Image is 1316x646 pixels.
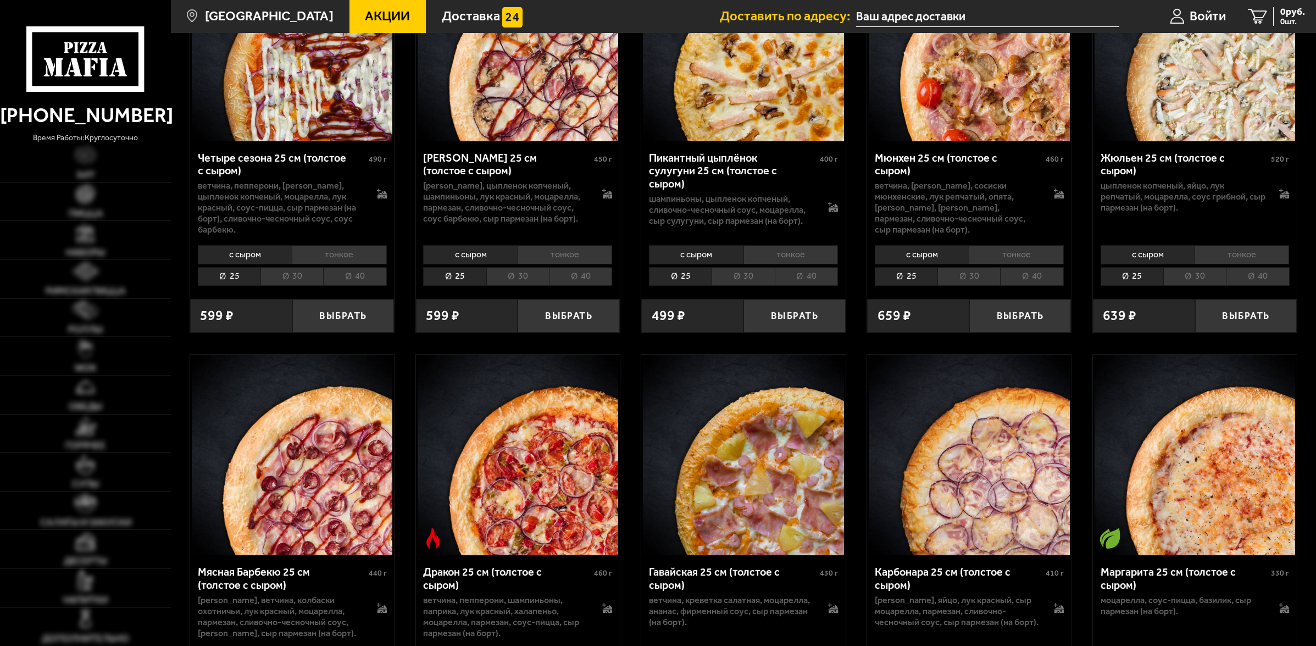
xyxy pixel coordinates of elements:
[416,355,620,555] a: Острое блюдоДракон 25 см (толстое с сыром)
[260,267,323,286] li: 30
[720,10,856,23] span: Доставить по адресу:
[856,7,1119,27] input: Ваш адрес доставки
[649,245,743,264] li: с сыром
[875,595,1040,628] p: [PERSON_NAME], яйцо, лук красный, сыр Моцарелла, пармезан, сливочно-чесночный соус, сыр пармезан ...
[442,10,500,23] span: Доставка
[486,267,549,286] li: 30
[198,245,292,264] li: с сыром
[423,180,588,224] p: [PERSON_NAME], цыпленок копченый, шампиньоны, лук красный, моцарелла, пармезан, сливочно-чесночны...
[649,152,817,191] div: Пикантный цыплёнок сулугуни 25 см (толстое с сыром)
[1000,267,1063,286] li: 40
[502,7,523,27] img: 15daf4d41897b9f0e9f617042186c801.svg
[1101,595,1266,617] p: моцарелла, соус-пицца, базилик, сыр пармезан (на борт).
[875,566,1043,592] div: Карбонара 25 см (толстое с сыром)
[649,595,814,628] p: ветчина, креветка салатная, моцарелла, ананас, фирменный соус, сыр пармезан (на борт).
[46,286,125,296] span: Римская пицца
[369,154,387,164] span: 490 г
[820,568,838,578] span: 430 г
[1101,566,1269,592] div: Маргарита 25 см (толстое с сыром)
[72,479,99,489] span: Супы
[1195,299,1297,333] button: Выбрать
[65,441,105,451] span: Горячее
[198,566,366,592] div: Мясная Барбекю 25 см (толстое с сыром)
[292,245,386,264] li: тонкое
[1100,528,1120,548] img: Вегетарианское блюдо
[198,595,363,639] p: [PERSON_NAME], ветчина, колбаски охотничьи, лук красный, моцарелла, пармезан, сливочно-чесночный ...
[426,309,459,323] span: 599 ₽
[1271,568,1289,578] span: 330 г
[594,154,612,164] span: 450 г
[1095,355,1295,555] img: Маргарита 25 см (толстое с сыром)
[649,194,814,227] p: шампиньоны, цыпленок копченый, сливочно-чесночный соус, моцарелла, сыр сулугуни, сыр пармезан (на...
[869,355,1069,555] img: Карбонара 25 см (толстое с сыром)
[75,363,97,373] span: WOK
[969,245,1063,264] li: тонкое
[875,245,969,264] li: с сыром
[190,355,394,555] a: Мясная Барбекю 25 см (толстое с сыром)
[1280,18,1305,26] span: 0 шт.
[192,355,392,555] img: Мясная Барбекю 25 см (толстое с сыром)
[40,518,131,528] span: Салаты и закуски
[641,355,845,555] a: Гавайская 25 см (толстое с сыром)
[856,7,1119,27] span: Санкт-Петербург, Альпийский переулок, 16
[1280,7,1305,16] span: 0 руб.
[652,309,685,323] span: 499 ₽
[323,267,386,286] li: 40
[712,267,774,286] li: 30
[1271,154,1289,164] span: 520 г
[1046,154,1064,164] span: 460 г
[423,267,486,286] li: 25
[969,299,1071,333] button: Выбрать
[64,556,107,566] span: Десерты
[69,402,102,412] span: Обеды
[198,267,260,286] li: 25
[649,267,712,286] li: 25
[867,355,1071,555] a: Карбонара 25 см (толстое с сыром)
[875,180,1040,235] p: ветчина, [PERSON_NAME], сосиски мюнхенские, лук репчатый, опята, [PERSON_NAME], [PERSON_NAME], па...
[518,299,620,333] button: Выбрать
[369,568,387,578] span: 440 г
[875,152,1043,178] div: Мюнхен 25 см (толстое с сыром)
[1226,267,1289,286] li: 40
[200,309,234,323] span: 599 ₽
[549,267,612,286] li: 40
[68,325,103,335] span: Роллы
[423,566,591,592] div: Дракон 25 см (толстое с сыром)
[1190,10,1226,23] span: Войти
[518,245,612,264] li: тонкое
[365,10,410,23] span: Акции
[649,566,817,592] div: Гавайская 25 см (толстое с сыром)
[1101,152,1269,178] div: Жюльен 25 см (толстое с сыром)
[423,245,517,264] li: с сыром
[418,355,618,555] img: Дракон 25 см (толстое с сыром)
[1103,309,1136,323] span: 639 ₽
[1093,355,1297,555] a: Вегетарианское блюдоМаргарита 25 см (толстое с сыром)
[198,180,363,235] p: ветчина, пепперони, [PERSON_NAME], цыпленок копченый, моцарелла, лук красный, соус-пицца, сыр пар...
[198,152,366,178] div: Четыре сезона 25 см (толстое с сыром)
[643,355,843,555] img: Гавайская 25 см (толстое с сыром)
[292,299,395,333] button: Выбрать
[743,299,846,333] button: Выбрать
[42,634,129,644] span: Дополнительно
[820,154,838,164] span: 400 г
[423,152,591,178] div: [PERSON_NAME] 25 см (толстое с сыром)
[937,267,1000,286] li: 30
[775,267,838,286] li: 40
[1046,568,1064,578] span: 410 г
[69,209,103,219] span: Пицца
[594,568,612,578] span: 460 г
[1101,180,1266,213] p: цыпленок копченый, яйцо, лук репчатый, моцарелла, соус грибной, сыр пармезан (на борт).
[1163,267,1226,286] li: 30
[1101,245,1195,264] li: с сыром
[878,309,911,323] span: 659 ₽
[1195,245,1289,264] li: тонкое
[205,10,334,23] span: [GEOGRAPHIC_DATA]
[423,528,443,548] img: Острое блюдо
[875,267,937,286] li: 25
[743,245,838,264] li: тонкое
[63,595,108,605] span: Напитки
[66,248,105,258] span: Наборы
[1101,267,1163,286] li: 25
[76,170,95,180] span: Хит
[423,595,588,639] p: ветчина, пепперони, шампиньоны, паприка, лук красный, халапеньо, моцарелла, пармезан, соус-пицца,...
